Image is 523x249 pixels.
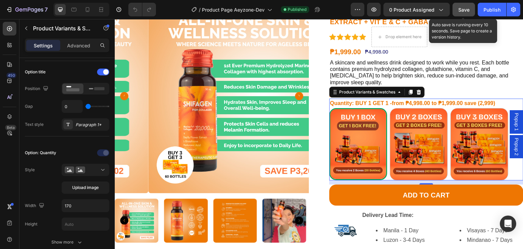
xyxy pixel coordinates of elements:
div: Gap [25,103,33,109]
div: Option: Quantity [25,150,56,156]
div: Option title [25,69,46,75]
button: Publish [478,3,506,16]
div: ₱4,998.00 [250,28,274,38]
div: ADD TO CART [288,171,335,181]
button: 7 [3,3,51,16]
p: Settings [34,42,53,49]
input: Auto [62,218,109,230]
img: gempages_581715388971090659-abcc8f4b-f5da-4c94-ae79-f2587f236a18.png [217,198,244,225]
div: Show more [51,239,83,246]
span: Product Page Aeyzone-Dev [202,6,265,13]
button: 0 product assigned [383,3,450,16]
div: ₱1,999.00 [215,28,247,38]
li: Luzon - 3-4 Days [261,216,324,226]
p: Advanced [67,42,90,49]
strong: Delivery Lead Time: [248,193,299,199]
li: Manila - 1 Day [261,207,324,217]
button: Upload image [62,181,109,194]
span: Upload image [72,185,99,191]
div: Style [25,167,35,173]
div: Width [25,201,46,210]
legend: Quantity: BUY 1 GET 1 -from ₱4,998.00 to ₱1,999.00 save (2,999) [215,79,381,89]
li: Visayas - 7 Days [345,207,408,217]
iframe: Design area [115,19,523,249]
div: Beta [5,125,16,130]
button: Show more [25,236,109,248]
div: Product Variants & Swatches [223,70,282,76]
button: ADD TO CART [215,165,409,187]
div: Publish [484,6,501,13]
div: Paragraph 1* [76,122,108,128]
p: A skincare and wellness drink designed to work while you rest. Each bottle contains premium hydro... [215,40,408,67]
p: 7 [45,5,48,14]
div: Position [25,84,50,93]
div: Open Intercom Messenger [500,216,516,232]
button: Save [453,3,475,16]
input: Auto [62,200,109,212]
button: Carousel Next Arrow [180,73,189,81]
span: Popup 2 [398,119,405,136]
span: 0 product assigned [389,6,434,13]
div: 450 [6,73,16,78]
p: Product Variants & Swatches [33,24,91,32]
button: Carousel Next Arrow [180,197,189,206]
div: Height [25,221,37,227]
span: Popup 1 [398,94,405,112]
div: Undo/Redo [128,3,156,16]
button: Carousel Back Arrow [5,197,14,206]
li: Mindanao - 7 Days [345,216,408,226]
span: Save [458,7,470,13]
span: Published [288,6,306,13]
button: Carousel Back Arrow [5,73,14,81]
div: Drop element here [271,15,307,20]
span: / [199,6,201,13]
div: Text style [25,121,44,128]
input: Auto [62,100,82,113]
